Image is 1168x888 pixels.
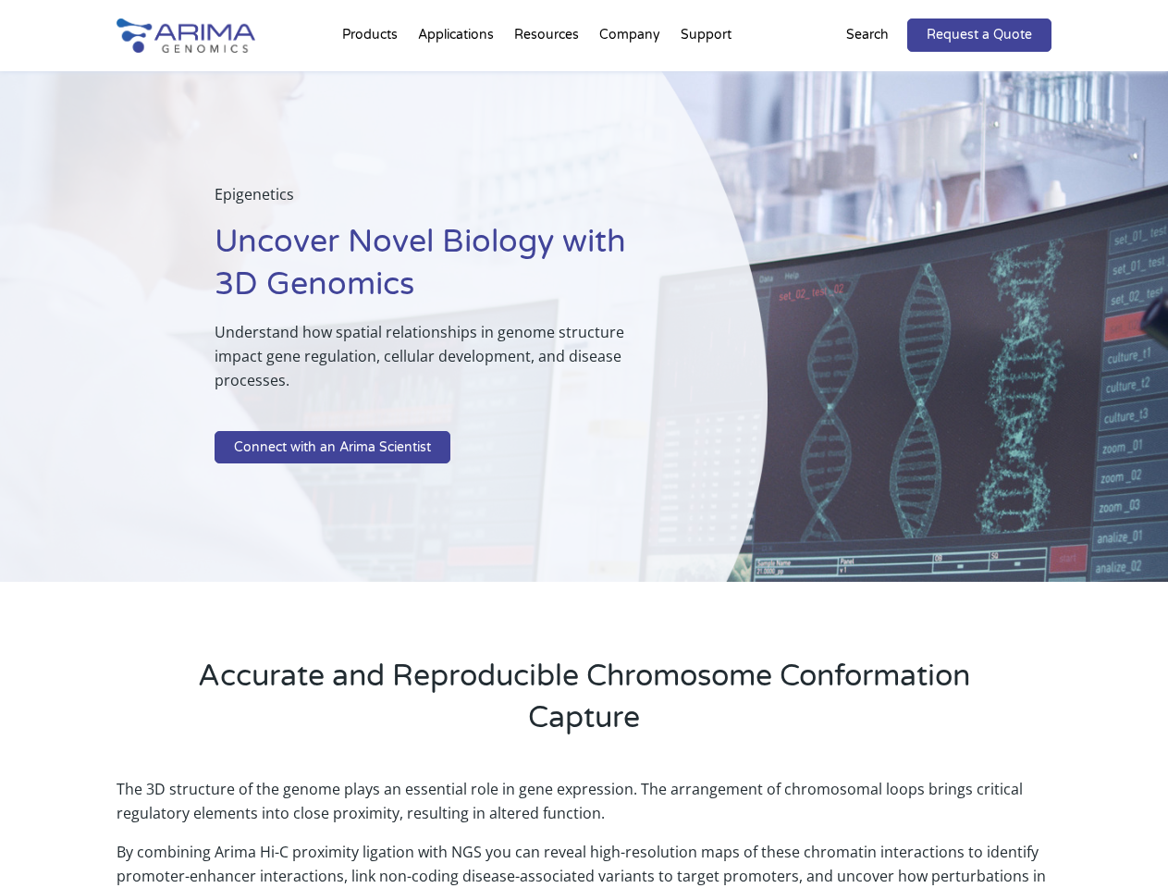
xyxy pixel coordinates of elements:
[215,431,450,464] a: Connect with an Arima Scientist
[117,777,1051,840] p: The 3D structure of the genome plays an essential role in gene expression. The arrangement of chr...
[191,656,977,753] h2: Accurate and Reproducible Chromosome Conformation Capture
[907,18,1051,52] a: Request a Quote
[117,18,255,53] img: Arima-Genomics-logo
[846,23,889,47] p: Search
[215,320,674,407] p: Understand how spatial relationships in genome structure impact gene regulation, cellular develop...
[215,182,674,221] p: Epigenetics
[215,221,674,320] h1: Uncover Novel Biology with 3D Genomics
